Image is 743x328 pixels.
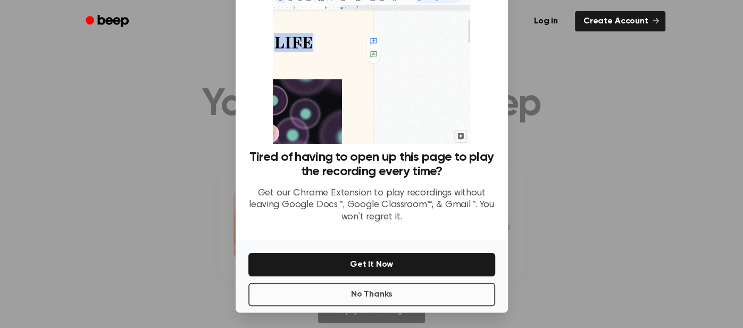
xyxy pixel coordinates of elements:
h3: Tired of having to open up this page to play the recording every time? [248,150,495,179]
a: Beep [78,11,138,32]
a: Create Account [575,11,665,31]
p: Get our Chrome Extension to play recordings without leaving Google Docs™, Google Classroom™, & Gm... [248,187,495,224]
button: No Thanks [248,283,495,306]
a: Log in [523,9,569,34]
button: Get It Now [248,253,495,276]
